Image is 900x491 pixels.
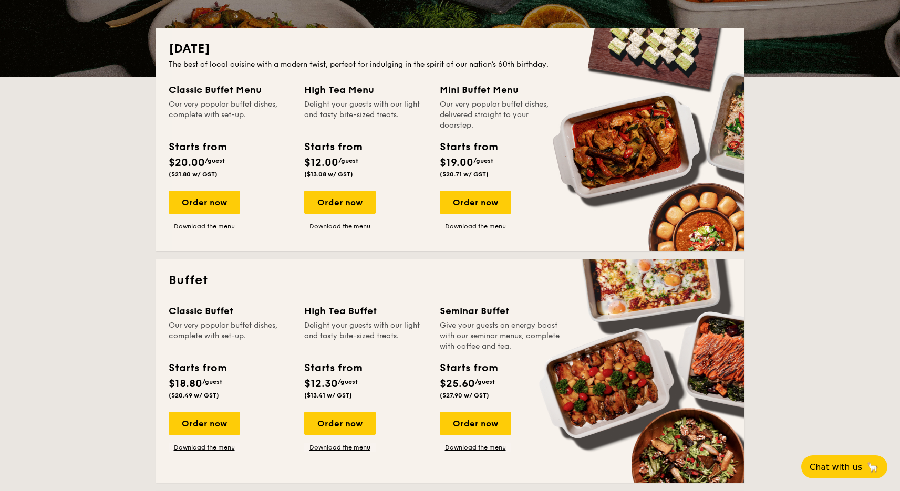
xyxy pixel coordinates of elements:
[440,156,473,169] span: $19.00
[169,99,292,131] div: Our very popular buffet dishes, complete with set-up.
[304,191,376,214] div: Order now
[202,378,222,385] span: /guest
[440,99,563,131] div: Our very popular buffet dishes, delivered straight to your doorstep.
[169,40,732,57] h2: [DATE]
[440,222,511,231] a: Download the menu
[205,157,225,164] span: /guest
[304,156,338,169] span: $12.00
[304,412,376,435] div: Order now
[304,378,338,390] span: $12.30
[440,191,511,214] div: Order now
[440,412,511,435] div: Order now
[801,455,887,478] button: Chat with us🦙
[440,378,475,390] span: $25.60
[475,378,495,385] span: /guest
[169,171,218,178] span: ($21.80 w/ GST)
[169,320,292,352] div: Our very popular buffet dishes, complete with set-up.
[169,360,226,376] div: Starts from
[440,139,497,155] div: Starts from
[304,392,352,399] span: ($13.41 w/ GST)
[304,139,361,155] div: Starts from
[304,82,427,97] div: High Tea Menu
[440,82,563,97] div: Mini Buffet Menu
[440,360,497,376] div: Starts from
[169,139,226,155] div: Starts from
[440,171,489,178] span: ($20.71 w/ GST)
[304,304,427,318] div: High Tea Buffet
[169,82,292,97] div: Classic Buffet Menu
[169,59,732,70] div: The best of local cuisine with a modern twist, perfect for indulging in the spirit of our nation’...
[338,378,358,385] span: /guest
[473,157,493,164] span: /guest
[304,320,427,352] div: Delight your guests with our light and tasty bite-sized treats.
[304,222,376,231] a: Download the menu
[440,320,563,352] div: Give your guests an energy boost with our seminar menus, complete with coffee and tea.
[169,222,240,231] a: Download the menu
[304,443,376,452] a: Download the menu
[169,412,240,435] div: Order now
[169,392,219,399] span: ($20.49 w/ GST)
[440,443,511,452] a: Download the menu
[169,443,240,452] a: Download the menu
[169,378,202,390] span: $18.80
[169,272,732,289] h2: Buffet
[440,392,489,399] span: ($27.90 w/ GST)
[338,157,358,164] span: /guest
[810,462,862,472] span: Chat with us
[866,461,879,473] span: 🦙
[440,304,563,318] div: Seminar Buffet
[304,171,353,178] span: ($13.08 w/ GST)
[304,360,361,376] div: Starts from
[169,304,292,318] div: Classic Buffet
[304,99,427,131] div: Delight your guests with our light and tasty bite-sized treats.
[169,156,205,169] span: $20.00
[169,191,240,214] div: Order now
